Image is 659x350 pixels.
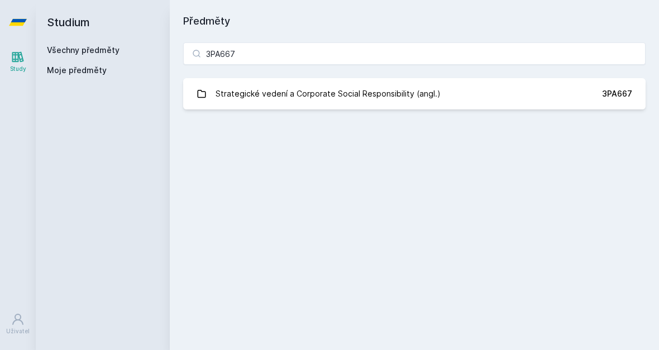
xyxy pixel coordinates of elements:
div: Study [10,65,26,73]
div: Uživatel [6,327,30,335]
a: Study [2,45,34,79]
h1: Předměty [183,13,646,29]
div: 3PA667 [602,88,632,99]
a: Strategické vedení a Corporate Social Responsibility (angl.) 3PA667 [183,78,646,109]
div: Strategické vedení a Corporate Social Responsibility (angl.) [216,83,441,105]
span: Moje předměty [47,65,107,76]
a: Všechny předměty [47,45,120,55]
a: Uživatel [2,307,34,341]
input: Název nebo ident předmětu… [183,42,646,65]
